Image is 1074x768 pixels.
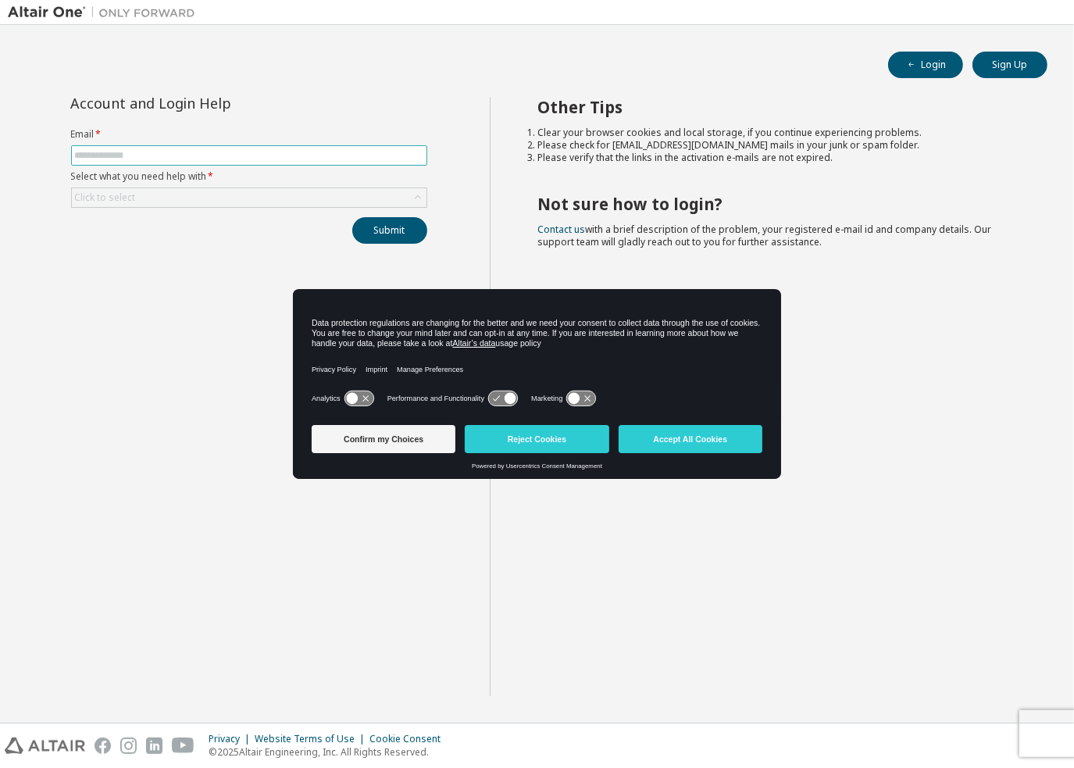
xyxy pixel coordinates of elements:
[71,128,427,141] label: Email
[71,97,356,109] div: Account and Login Help
[5,738,85,754] img: altair_logo.svg
[8,5,203,20] img: Altair One
[537,127,1019,139] li: Clear your browser cookies and local storage, if you continue experiencing problems.
[72,188,426,207] div: Click to select
[537,223,585,236] a: Contact us
[352,217,427,244] button: Submit
[537,194,1019,214] h2: Not sure how to login?
[95,738,111,754] img: facebook.svg
[537,97,1019,117] h2: Other Tips
[888,52,963,78] button: Login
[369,733,450,745] div: Cookie Consent
[972,52,1047,78] button: Sign Up
[209,733,255,745] div: Privacy
[71,170,427,183] label: Select what you need help with
[255,733,369,745] div: Website Terms of Use
[537,139,1019,152] li: Please check for [EMAIL_ADDRESS][DOMAIN_NAME] mails in your junk or spam folder.
[537,152,1019,164] li: Please verify that the links in the activation e-mails are not expired.
[146,738,162,754] img: linkedin.svg
[120,738,137,754] img: instagram.svg
[172,738,194,754] img: youtube.svg
[537,223,991,248] span: with a brief description of the problem, your registered e-mail id and company details. Our suppo...
[75,191,136,204] div: Click to select
[209,745,450,759] p: © 2025 Altair Engineering, Inc. All Rights Reserved.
